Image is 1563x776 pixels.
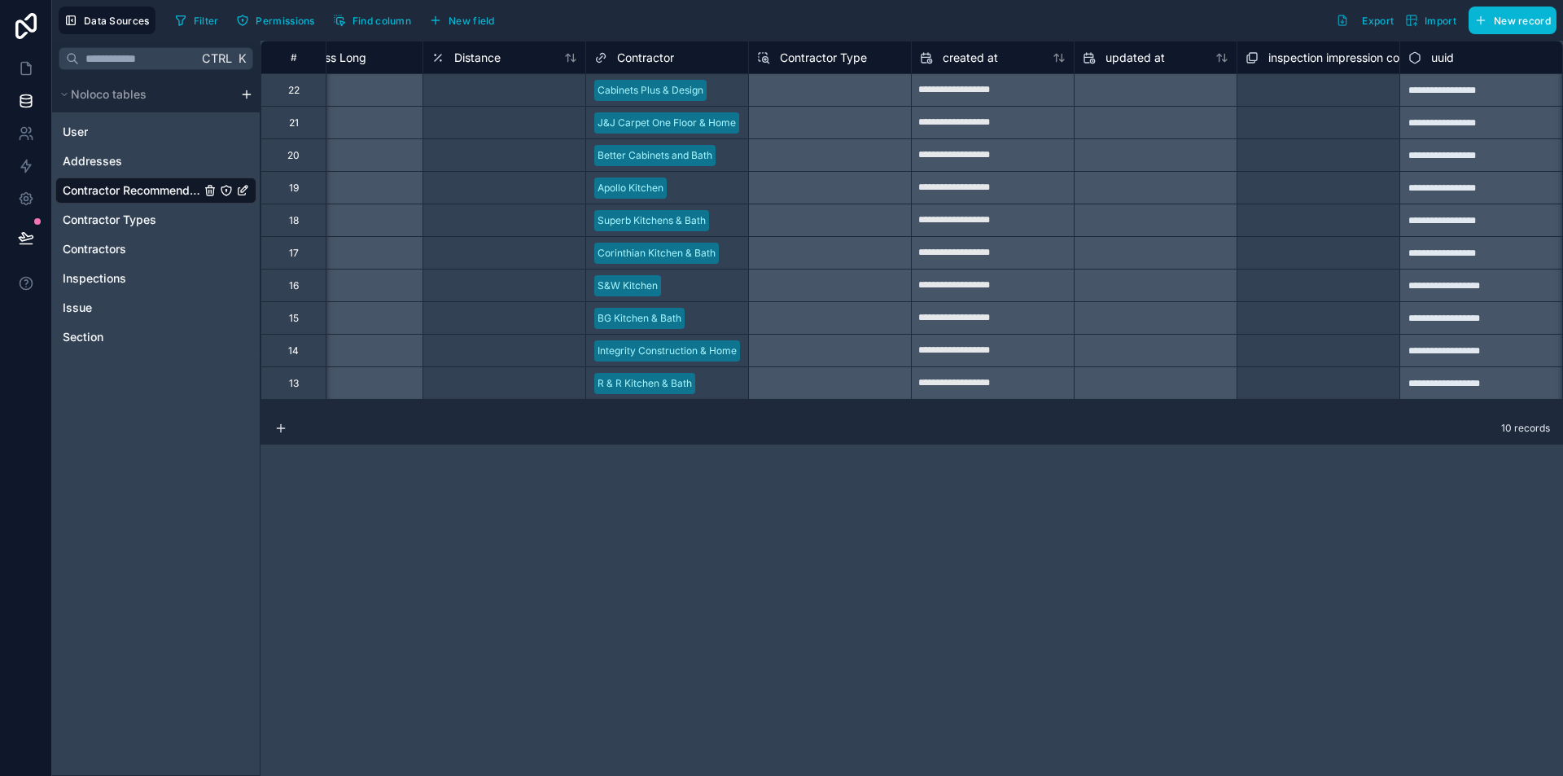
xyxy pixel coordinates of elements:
[289,182,299,195] div: 19
[288,344,299,357] div: 14
[289,377,299,390] div: 13
[327,8,417,33] button: Find column
[59,7,155,34] button: Data Sources
[230,8,320,33] button: Permissions
[1268,50,1437,66] span: inspection impression collection
[289,247,299,260] div: 17
[1494,15,1551,27] span: New record
[256,15,314,27] span: Permissions
[943,50,998,66] span: created at
[230,8,326,33] a: Permissions
[598,83,703,98] div: Cabinets Plus & Design
[454,50,501,66] span: Distance
[449,15,495,27] span: New field
[84,15,150,27] span: Data Sources
[1105,50,1165,66] span: updated at
[1469,7,1556,34] button: New record
[617,50,674,66] span: Contractor
[1501,422,1550,435] span: 10 records
[289,214,299,227] div: 18
[598,246,716,261] div: Corinthian Kitchen & Bath
[598,148,712,163] div: Better Cabinets and Bath
[169,8,225,33] button: Filter
[194,15,219,27] span: Filter
[1362,15,1394,27] span: Export
[1330,7,1399,34] button: Export
[287,149,300,162] div: 20
[598,213,706,228] div: Superb Kitchens & Bath
[598,116,736,130] div: J&J Carpet One Floor & Home
[1425,15,1456,27] span: Import
[598,344,796,358] div: Integrity Construction & Home Renovations
[236,53,247,64] span: K
[289,116,299,129] div: 21
[598,311,681,326] div: BG Kitchen & Bath
[289,279,299,292] div: 16
[200,48,234,68] span: Ctrl
[598,376,692,391] div: R & R Kitchen & Bath
[598,181,663,195] div: Apollo Kitchen
[780,50,867,66] span: Contractor Type
[289,312,299,325] div: 15
[1431,50,1454,66] span: uuid
[291,50,366,66] span: Address Long
[274,51,313,64] div: #
[352,15,411,27] span: Find column
[288,84,300,97] div: 22
[1462,7,1556,34] a: New record
[423,8,501,33] button: New field
[598,278,658,293] div: S&W Kitchen
[1399,7,1462,34] button: Import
